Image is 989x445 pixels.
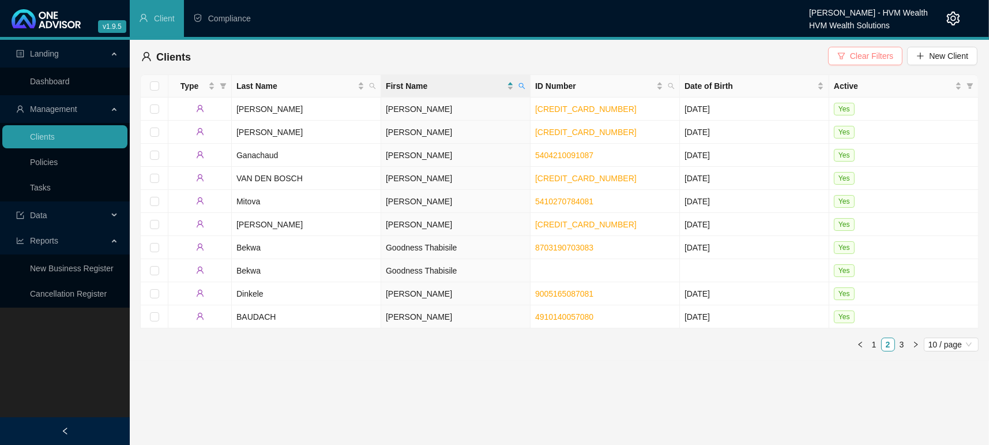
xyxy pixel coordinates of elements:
[680,282,829,305] td: [DATE]
[232,213,381,236] td: [PERSON_NAME]
[907,47,977,65] button: New Client
[30,104,77,114] span: Management
[868,338,881,351] a: 1
[98,20,126,33] span: v1.9.5
[882,338,894,351] a: 2
[535,220,637,229] a: [CREDIT_CARD_NUMBER]
[834,126,855,139] span: Yes
[196,151,204,159] span: user
[232,305,381,328] td: BAUDACH
[834,218,855,231] span: Yes
[834,195,855,208] span: Yes
[946,12,960,25] span: setting
[535,104,637,114] a: [CREDIT_CARD_NUMBER]
[896,338,908,351] a: 3
[196,128,204,136] span: user
[232,75,381,98] th: Last Name
[217,77,229,95] span: filter
[232,121,381,144] td: [PERSON_NAME]
[916,52,924,60] span: plus
[680,190,829,213] td: [DATE]
[535,151,593,160] a: 5404210091087
[381,282,531,305] td: [PERSON_NAME]
[828,47,902,65] button: Clear Filters
[30,211,47,220] span: Data
[853,338,867,351] button: left
[837,52,845,60] span: filter
[30,289,107,298] a: Cancellation Register
[853,338,867,351] li: Previous Page
[867,338,881,351] li: 1
[680,144,829,167] td: [DATE]
[928,338,974,351] span: 10 / page
[381,213,531,236] td: [PERSON_NAME]
[680,75,829,98] th: Date of Birth
[30,183,51,192] a: Tasks
[834,287,855,300] span: Yes
[680,98,829,121] td: [DATE]
[685,80,815,92] span: Date of Birth
[196,220,204,228] span: user
[535,197,593,206] a: 5410270784081
[381,305,531,328] td: [PERSON_NAME]
[535,289,593,298] a: 9005165087081
[535,312,593,321] a: 4910140057080
[535,128,637,137] a: [CREDIT_CARD_NUMBER]
[30,49,59,58] span: Landing
[909,338,923,351] li: Next Page
[367,77,378,95] span: search
[61,427,69,435] span: left
[154,14,175,23] span: Client
[516,77,528,95] span: search
[232,236,381,259] td: Bekwa
[680,167,829,190] td: [DATE]
[381,259,531,282] td: Goodness Thabisile
[809,16,928,28] div: HVM Wealth Solutions
[12,9,81,28] img: 2df55531c6924b55f21c4cf5d4484680-logo-light.svg
[381,236,531,259] td: Goodness Thabisile
[232,259,381,282] td: Bekwa
[850,50,893,62] span: Clear Filters
[386,80,505,92] span: First Name
[196,289,204,297] span: user
[139,13,148,23] span: user
[220,83,227,89] span: filter
[535,243,593,252] a: 8703190703083
[236,80,355,92] span: Last Name
[834,311,855,323] span: Yes
[30,77,70,86] a: Dashboard
[964,77,976,95] span: filter
[680,121,829,144] td: [DATE]
[30,132,55,141] a: Clients
[518,83,525,89] span: search
[16,211,24,219] span: import
[196,243,204,251] span: user
[168,75,232,98] th: Type
[857,341,864,348] span: left
[30,264,114,273] a: New Business Register
[967,83,973,89] span: filter
[834,264,855,277] span: Yes
[834,80,953,92] span: Active
[16,105,24,113] span: user
[809,3,928,16] div: [PERSON_NAME] - HVM Wealth
[193,13,202,23] span: safety
[173,80,206,92] span: Type
[912,341,919,348] span: right
[232,190,381,213] td: Mitova
[16,237,24,245] span: line-chart
[668,83,675,89] span: search
[834,172,855,185] span: Yes
[895,338,909,351] li: 3
[381,98,531,121] td: [PERSON_NAME]
[381,121,531,144] td: [PERSON_NAME]
[834,103,855,115] span: Yes
[680,305,829,328] td: [DATE]
[196,174,204,182] span: user
[665,77,677,95] span: search
[680,213,829,236] td: [DATE]
[531,75,680,98] th: ID Number
[381,190,531,213] td: [PERSON_NAME]
[369,83,376,89] span: search
[381,144,531,167] td: [PERSON_NAME]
